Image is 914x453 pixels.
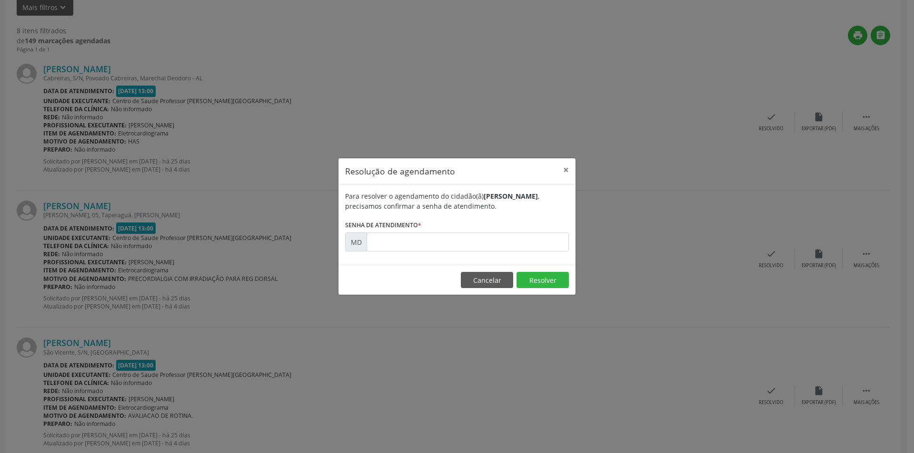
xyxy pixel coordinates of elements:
div: Para resolver o agendamento do cidadão(ã) , precisamos confirmar a senha de atendimento. [345,191,569,211]
div: MD [345,232,367,251]
button: Resolver [517,272,569,288]
label: Senha de atendimento [345,218,421,232]
b: [PERSON_NAME] [484,192,538,201]
button: Close [556,158,576,182]
button: Cancelar [461,272,513,288]
h5: Resolução de agendamento [345,165,455,177]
